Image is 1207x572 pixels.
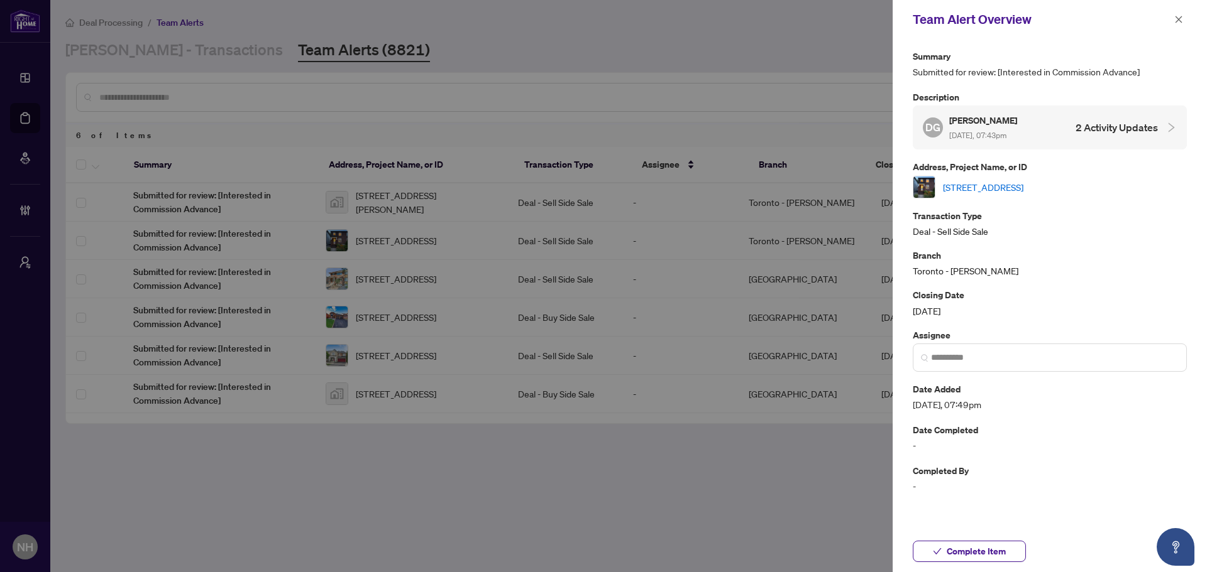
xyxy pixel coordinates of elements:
[949,131,1006,140] span: [DATE], 07:43pm
[947,541,1006,561] span: Complete Item
[913,105,1187,149] div: DG[PERSON_NAME] [DATE], 07:43pm2 Activity Updates
[1076,120,1158,135] h4: 2 Activity Updates
[925,119,940,136] span: DG
[913,159,1187,174] p: Address, Project Name, or ID
[943,180,1023,194] a: [STREET_ADDRESS]
[913,176,935,198] img: thumbnail-img
[913,65,1187,79] span: Submitted for review: [Interested in Commission Advance]
[913,90,1187,104] p: Description
[913,208,1187,238] div: Deal - Sell Side Sale
[1157,528,1194,566] button: Open asap
[913,288,1187,302] p: Closing Date
[913,463,1187,478] p: Completed By
[921,354,929,362] img: search_icon
[933,547,942,556] span: check
[913,382,1187,396] p: Date Added
[949,113,1019,127] h5: [PERSON_NAME]
[913,423,1187,437] p: Date Completed
[913,397,1187,412] span: [DATE], 07:49pm
[913,248,1187,262] p: Branch
[1174,15,1183,24] span: close
[913,541,1026,562] button: Complete Item
[913,208,1187,223] p: Transaction Type
[913,328,1187,342] p: Assignee
[913,248,1187,278] div: Toronto - [PERSON_NAME]
[913,49,1187,63] p: Summary
[1166,122,1177,133] span: collapsed
[913,438,1187,453] span: -
[913,479,1187,494] span: -
[913,288,1187,317] div: [DATE]
[913,10,1171,29] div: Team Alert Overview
